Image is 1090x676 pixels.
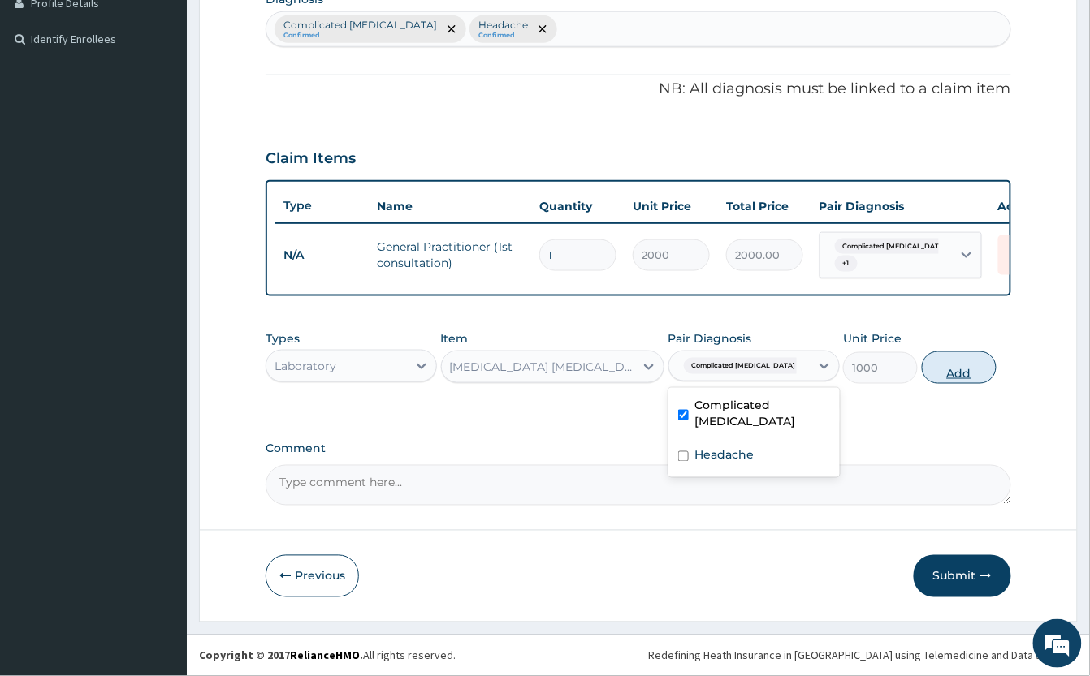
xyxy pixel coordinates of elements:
span: We're online! [94,205,224,368]
label: Types [266,332,300,346]
strong: Copyright © 2017 . [199,648,363,663]
button: Previous [266,555,359,597]
button: Submit [914,555,1011,597]
a: RelianceHMO [290,648,360,663]
th: Total Price [718,190,811,222]
label: Complicated [MEDICAL_DATA] [695,398,830,430]
span: Complicated [MEDICAL_DATA] [835,239,955,255]
label: Comment [266,442,1011,456]
label: Headache [695,447,755,463]
label: Item [441,330,469,347]
div: Redefining Heath Insurance in [GEOGRAPHIC_DATA] using Telemedicine and Data Science! [648,648,1078,664]
span: remove selection option [444,22,459,37]
div: Chat with us now [84,91,273,112]
span: + 1 [835,256,858,272]
label: Unit Price [843,330,902,347]
footer: All rights reserved. [187,635,1090,676]
th: Actions [990,190,1071,222]
h3: Claim Items [266,150,356,168]
small: Confirmed [478,32,528,40]
button: Add [922,351,997,384]
label: Pair Diagnosis [668,330,752,347]
th: Type [275,191,369,221]
div: Laboratory [275,358,336,374]
img: d_794563401_company_1708531726252_794563401 [30,81,66,122]
textarea: Type your message and hit 'Enter' [8,443,309,500]
th: Quantity [531,190,625,222]
p: Complicated [MEDICAL_DATA] [283,19,437,32]
p: NB: All diagnosis must be linked to a claim item [266,79,1011,100]
th: Pair Diagnosis [811,190,990,222]
p: Headache [478,19,528,32]
div: Minimize live chat window [266,8,305,47]
span: remove selection option [535,22,550,37]
td: General Practitioner (1st consultation) [369,230,531,279]
span: Complicated [MEDICAL_DATA] [684,358,804,374]
th: Unit Price [625,190,718,222]
div: [MEDICAL_DATA] [MEDICAL_DATA] (MP) [450,359,636,375]
th: Name [369,190,531,222]
small: Confirmed [283,32,437,40]
td: N/A [275,240,369,270]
